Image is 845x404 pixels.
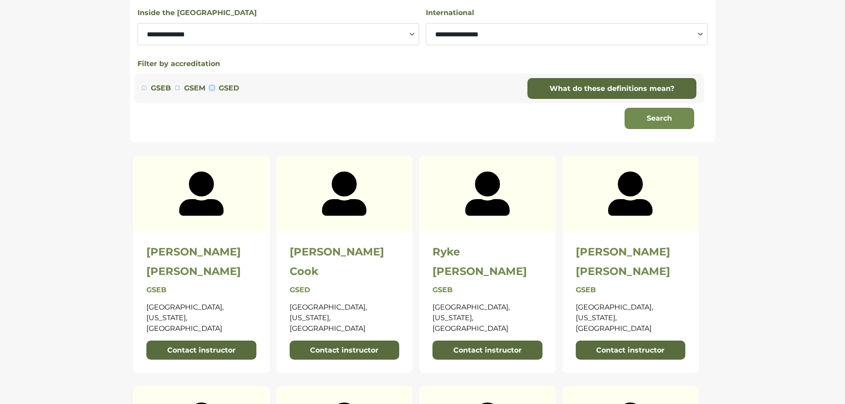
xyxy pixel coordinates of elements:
h2: [PERSON_NAME] [290,246,400,259]
a: What do these definitions mean? [527,78,696,99]
label: GSED [219,82,239,94]
label: International [426,7,474,19]
p: [GEOGRAPHIC_DATA], [US_STATE], [GEOGRAPHIC_DATA] [146,302,256,334]
h2: Ryke [432,246,542,259]
p: GSEB [576,285,686,295]
p: [GEOGRAPHIC_DATA], [US_STATE], [GEOGRAPHIC_DATA] [432,302,542,334]
select: Select a state [138,23,419,45]
button: Filter by accreditation [138,59,220,69]
h2: [PERSON_NAME] [576,246,686,259]
label: GSEB [151,82,171,94]
h2: [PERSON_NAME] [146,265,256,278]
p: GSED [290,285,400,295]
label: Inside the [GEOGRAPHIC_DATA] [138,7,257,19]
h2: [PERSON_NAME] [146,246,256,259]
h2: Cook [290,265,400,278]
a: Contact instructor [432,341,542,360]
p: [GEOGRAPHIC_DATA], [US_STATE], [GEOGRAPHIC_DATA] [290,302,400,334]
h2: [PERSON_NAME] [576,265,686,278]
p: [GEOGRAPHIC_DATA], [US_STATE], [GEOGRAPHIC_DATA] [576,302,686,334]
label: GSEM [184,82,205,94]
button: Search [625,108,694,129]
h2: [PERSON_NAME] [432,265,542,278]
a: Contact instructor [576,341,686,360]
select: Select a country [426,23,707,45]
a: Contact instructor [290,341,400,360]
a: Contact instructor [146,341,256,360]
p: GSEB [146,285,256,295]
p: GSEB [432,285,542,295]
